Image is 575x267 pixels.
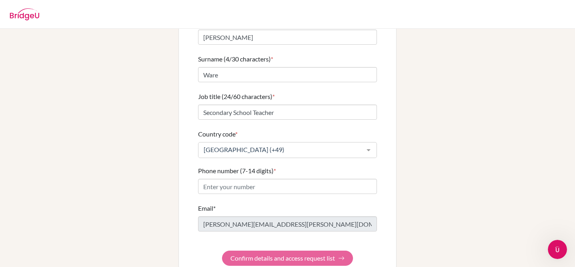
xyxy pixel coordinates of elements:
[198,204,216,213] label: Email*
[198,166,276,176] label: Phone number (7-14 digits)
[10,8,40,20] img: BridgeU logo
[198,105,377,120] input: Enter your job title
[548,240,567,259] iframe: Intercom live chat
[198,129,238,139] label: Country code
[198,179,377,194] input: Enter your number
[198,54,273,64] label: Surname (4/30 characters)
[198,67,377,82] input: Enter your surname
[198,92,275,101] label: Job title (24/60 characters)
[202,146,361,154] span: [GEOGRAPHIC_DATA] (+49)
[198,30,377,45] input: Enter your first name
